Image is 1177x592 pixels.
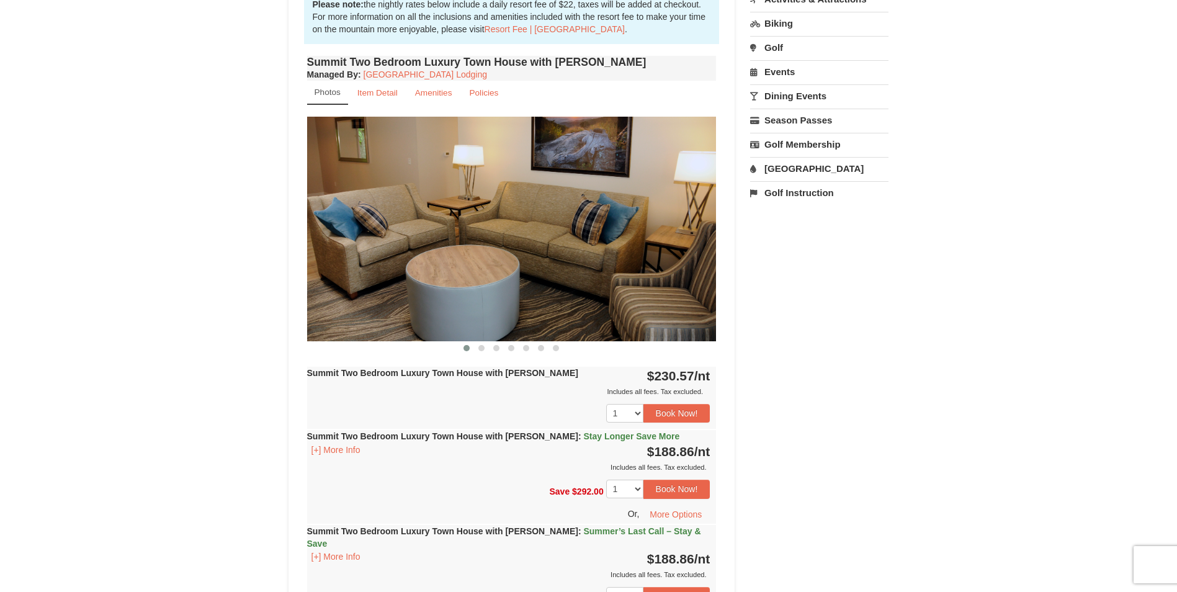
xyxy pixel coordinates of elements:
[315,87,341,97] small: Photos
[364,70,487,79] a: [GEOGRAPHIC_DATA] Lodging
[578,526,581,536] span: :
[572,487,604,496] span: $292.00
[307,526,701,549] strong: Summit Two Bedroom Luxury Town House with [PERSON_NAME]
[307,56,717,68] h4: Summit Two Bedroom Luxury Town House with [PERSON_NAME]
[307,568,710,581] div: Includes all fees. Tax excluded.
[549,487,570,496] span: Save
[307,443,365,457] button: [+] More Info
[750,157,888,180] a: [GEOGRAPHIC_DATA]
[307,526,701,549] span: Summer’s Last Call – Stay & Save
[694,444,710,459] span: /nt
[750,60,888,83] a: Events
[628,508,640,518] span: Or,
[485,24,625,34] a: Resort Fee | [GEOGRAPHIC_DATA]
[643,404,710,423] button: Book Now!
[694,552,710,566] span: /nt
[642,505,710,524] button: More Options
[407,81,460,105] a: Amenities
[750,109,888,132] a: Season Passes
[578,431,581,441] span: :
[750,133,888,156] a: Golf Membership
[307,385,710,398] div: Includes all fees. Tax excluded.
[643,480,710,498] button: Book Now!
[647,369,710,383] strong: $230.57
[583,431,679,441] span: Stay Longer Save More
[357,88,398,97] small: Item Detail
[750,181,888,204] a: Golf Instruction
[647,444,694,459] span: $188.86
[461,81,506,105] a: Policies
[750,84,888,107] a: Dining Events
[469,88,498,97] small: Policies
[415,88,452,97] small: Amenities
[750,12,888,35] a: Biking
[307,117,717,341] img: 18876286-202-fb468a36.png
[307,431,680,441] strong: Summit Two Bedroom Luxury Town House with [PERSON_NAME]
[307,81,348,105] a: Photos
[307,70,361,79] strong: :
[307,550,365,563] button: [+] More Info
[694,369,710,383] span: /nt
[307,70,358,79] span: Managed By
[647,552,694,566] span: $188.86
[307,368,578,378] strong: Summit Two Bedroom Luxury Town House with [PERSON_NAME]
[750,36,888,59] a: Golf
[307,461,710,473] div: Includes all fees. Tax excluded.
[349,81,406,105] a: Item Detail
